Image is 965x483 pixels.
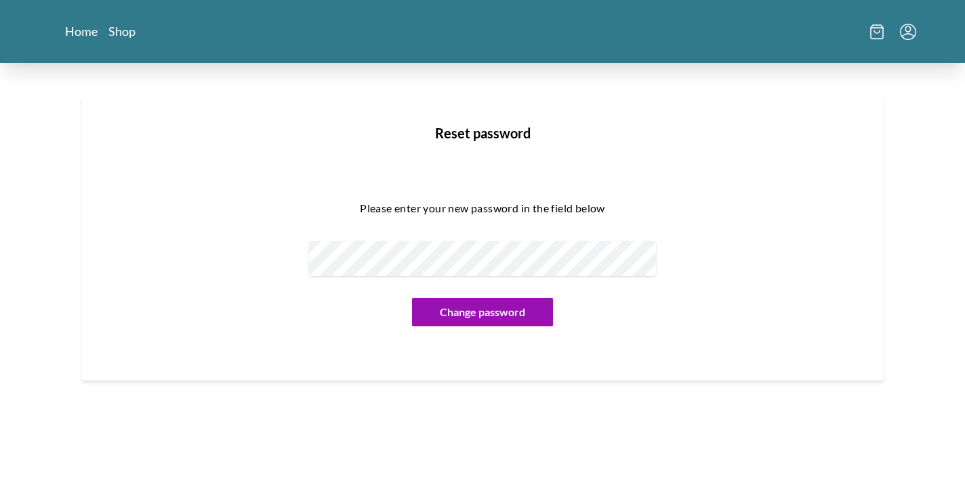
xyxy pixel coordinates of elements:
a: Logo [442,11,523,52]
p: Please enter your new password in the field below [136,197,829,219]
img: logo [442,11,523,48]
h1: Reset password [103,123,862,143]
button: Menu [900,24,916,40]
a: Home [65,23,98,39]
a: Shop [108,23,136,39]
button: Change password [412,298,553,326]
